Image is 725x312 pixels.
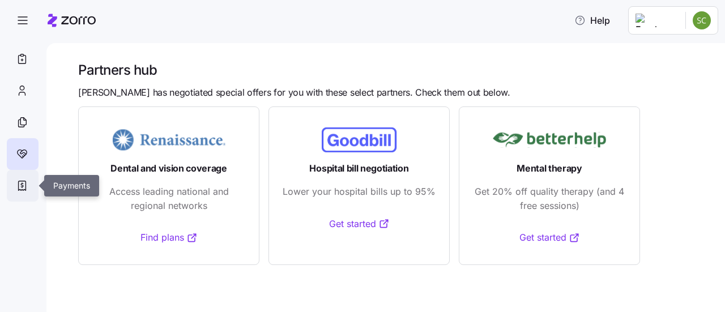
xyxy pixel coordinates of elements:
[519,230,580,245] a: Get started
[92,185,245,213] span: Access leading national and regional networks
[329,217,390,231] a: Get started
[636,14,676,27] img: Employer logo
[78,86,510,100] span: [PERSON_NAME] has negotiated special offers for you with these select partners. Check them out be...
[574,14,610,27] span: Help
[140,230,198,245] a: Find plans
[78,61,709,79] h1: Partners hub
[565,9,619,32] button: Help
[693,11,711,29] img: e8caab316a7ce913ba87014737f07f7a
[309,161,408,176] span: Hospital bill negotiation
[110,161,227,176] span: Dental and vision coverage
[283,185,436,199] span: Lower your hospital bills up to 95%
[473,185,626,213] span: Get 20% off quality therapy (and 4 free sessions)
[517,161,582,176] span: Mental therapy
